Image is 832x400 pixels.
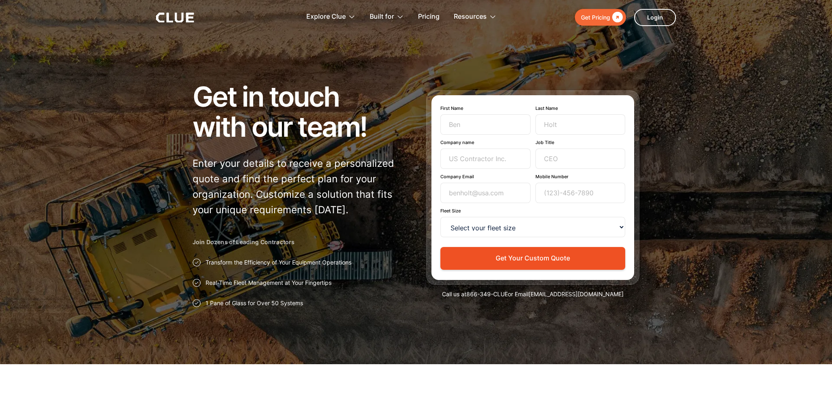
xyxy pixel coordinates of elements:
[206,258,351,267] p: Transform the Efficiency of Your Equipment Operations
[193,258,201,267] img: Approval checkmark icon
[206,279,331,287] p: Real-Time Fleet Management at Your Fingertips
[193,81,406,142] h1: Get in touch with our team!
[193,299,201,307] img: Approval checkmark icon
[535,149,626,169] input: CEO
[535,114,626,135] input: Holt
[529,291,624,297] a: [EMAIL_ADDRESS][DOMAIN_NAME]
[440,183,531,203] input: benholt@usa.com
[193,238,406,246] h2: Join Dozens of Leading Contractors
[370,4,394,30] div: Built for
[440,174,531,179] label: Company Email
[581,12,610,22] div: Get Pricing
[440,149,531,169] input: US Contractor Inc.
[535,140,626,145] label: Job Title
[454,4,496,30] div: Resources
[306,4,346,30] div: Explore Clue
[306,4,355,30] div: Explore Clue
[440,114,531,135] input: Ben
[535,105,626,111] label: Last Name
[440,140,531,145] label: Company name
[426,290,639,298] div: Call us at or Email
[193,279,201,287] img: Approval checkmark icon
[610,12,623,22] div: 
[634,9,676,26] a: Login
[440,208,625,214] label: Fleet Size
[440,105,531,111] label: First Name
[575,9,626,26] a: Get Pricing
[454,4,487,30] div: Resources
[535,174,626,179] label: Mobile Number
[206,299,303,307] p: 1 Pane of Glass for Over 50 Systems
[370,4,404,30] div: Built for
[440,247,625,269] button: Get Your Custom Quote
[535,183,626,203] input: (123)-456-7890
[466,291,508,297] a: 866-349-CLUE
[418,4,440,30] a: Pricing
[193,156,406,218] p: Enter your details to receive a personalized quote and find the perfect plan for your organizatio...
